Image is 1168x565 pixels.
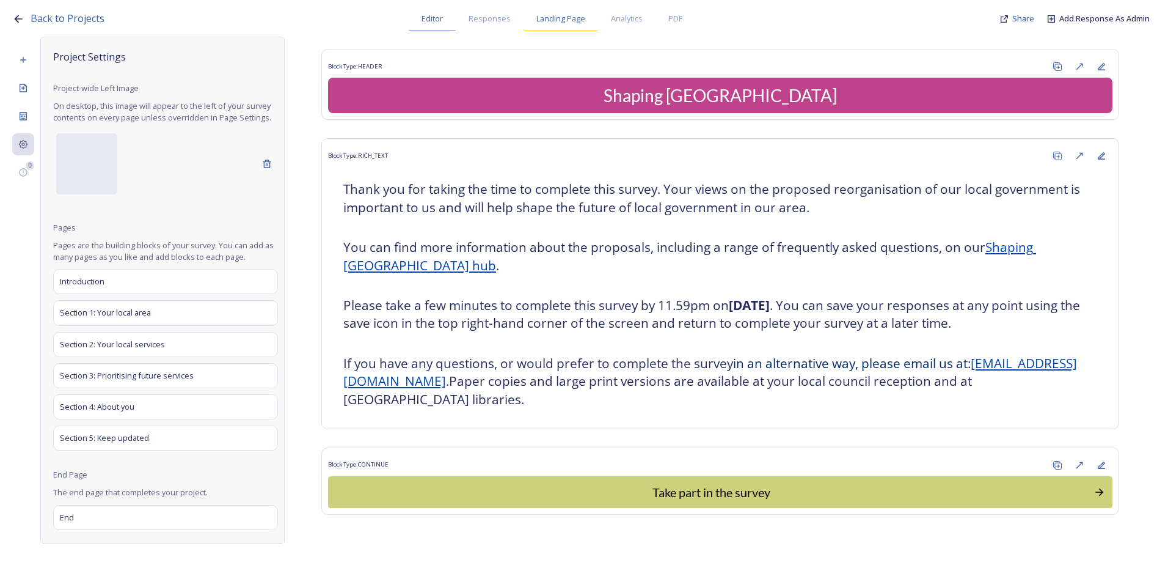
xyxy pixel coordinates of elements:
span: . [446,372,449,390]
a: Back to Projects [31,11,104,26]
span: Pages [53,222,76,234]
span: Section 1: Your local area [60,307,151,319]
span: in an alternative way, please email us at: [733,355,971,372]
div: 0 [26,161,34,170]
span: Block Type: HEADER [328,62,382,71]
span: End Page [53,469,87,481]
strong: [DATE] [729,297,770,314]
span: Analytics [611,13,643,24]
span: Editor [422,13,443,24]
span: On desktop, this image will appear to the left of your survey contents on every page unless overr... [53,100,278,124]
a: Shaping [GEOGRAPHIC_DATA] hub [343,238,1036,274]
span: Section 5: Keep updated [60,432,149,444]
span: Pages are the building blocks of your survey. You can add as many pages as you like and add block... [53,240,278,263]
a: [EMAIL_ADDRESS][DOMAIN_NAME] [343,355,1077,390]
div: Take part in the survey [335,483,1087,501]
span: Block Type: CONTINUE [328,460,389,469]
a: Add Response As Admin [1059,13,1150,24]
div: Shaping [GEOGRAPHIC_DATA] [333,83,1108,108]
span: Landing Page [536,13,585,24]
span: The end page that completes your project. [53,487,278,498]
span: Block Type: RICH_TEXT [328,152,388,160]
span: Project Settings [53,50,278,64]
span: Share [1012,13,1034,24]
span: End [60,512,74,523]
span: Responses [469,13,511,24]
h3: Please take a few minutes to complete this survey by 11.59pm on . You can save your responses at ... [343,297,1097,333]
button: Continue [328,476,1112,508]
span: Section 3: Prioritising future services [60,370,194,382]
span: Back to Projects [31,12,104,25]
h3: If you have any questions, or would prefer to complete the survey Paper copies and large print ve... [343,355,1097,409]
span: Introduction [60,276,104,287]
span: PDF [668,13,682,24]
span: Header [53,542,81,554]
span: Section 4: About you [60,401,134,413]
h3: Thank you for taking the time to complete this survey. Your views on the proposed reorganisation ... [343,180,1097,216]
span: Project-wide Left Image [53,83,139,94]
h3: You can find more information about the proposals, including a range of frequently asked question... [343,238,1097,275]
span: Section 2: Your local services [60,339,165,350]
